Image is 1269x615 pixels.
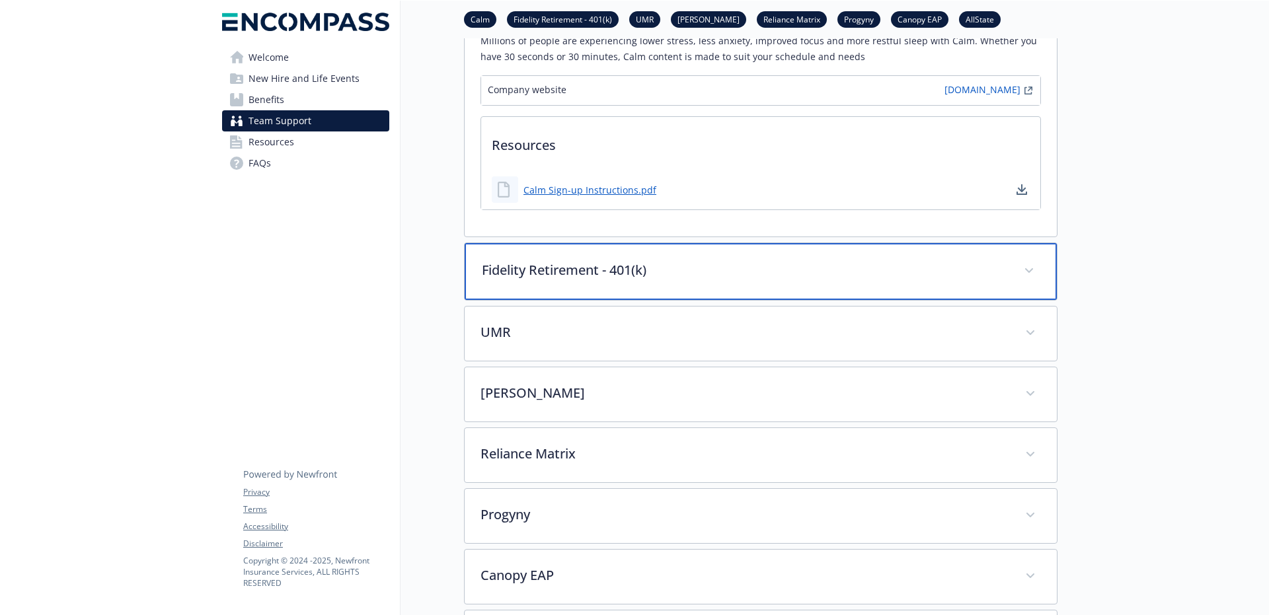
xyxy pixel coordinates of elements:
[222,89,389,110] a: Benefits
[488,83,566,98] span: Company website
[465,307,1057,361] div: UMR
[481,117,1040,166] p: Resources
[243,503,389,515] a: Terms
[222,68,389,89] a: New Hire and Life Events
[243,486,389,498] a: Privacy
[757,13,827,25] a: Reliance Matrix
[222,153,389,174] a: FAQs
[243,538,389,550] a: Disclaimer
[482,260,1008,280] p: Fidelity Retirement - 401(k)
[1020,83,1036,98] a: external
[1014,182,1030,198] a: download document
[481,565,1009,585] p: Canopy EAP
[465,428,1057,482] div: Reliance Matrix
[249,47,289,68] span: Welcome
[837,13,880,25] a: Progyny
[464,13,496,25] a: Calm
[481,444,1009,464] p: Reliance Matrix
[481,33,1041,65] p: Millions of people are experiencing lower stress, less anxiety, improved focus and more restful s...
[243,521,389,532] a: Accessibility
[959,13,1001,25] a: AllState
[465,22,1057,236] div: Calm
[671,13,746,25] a: [PERSON_NAME]
[507,13,619,25] a: Fidelity Retirement - 401(k)
[222,47,389,68] a: Welcome
[481,505,1009,525] p: Progyny
[523,183,656,197] a: Calm Sign-up Instructions.pdf
[465,243,1057,300] div: Fidelity Retirement - 401(k)
[249,110,311,131] span: Team Support
[222,110,389,131] a: Team Support
[481,383,1009,403] p: [PERSON_NAME]
[891,13,948,25] a: Canopy EAP
[249,89,284,110] span: Benefits
[629,13,660,25] a: UMR
[249,131,294,153] span: Resources
[249,153,271,174] span: FAQs
[465,367,1057,421] div: [PERSON_NAME]
[465,489,1057,543] div: Progyny
[944,83,1020,98] a: [DOMAIN_NAME]
[249,68,360,89] span: New Hire and Life Events
[481,322,1009,342] p: UMR
[243,555,389,589] p: Copyright © 2024 - 2025 , Newfront Insurance Services, ALL RIGHTS RESERVED
[222,131,389,153] a: Resources
[465,550,1057,604] div: Canopy EAP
